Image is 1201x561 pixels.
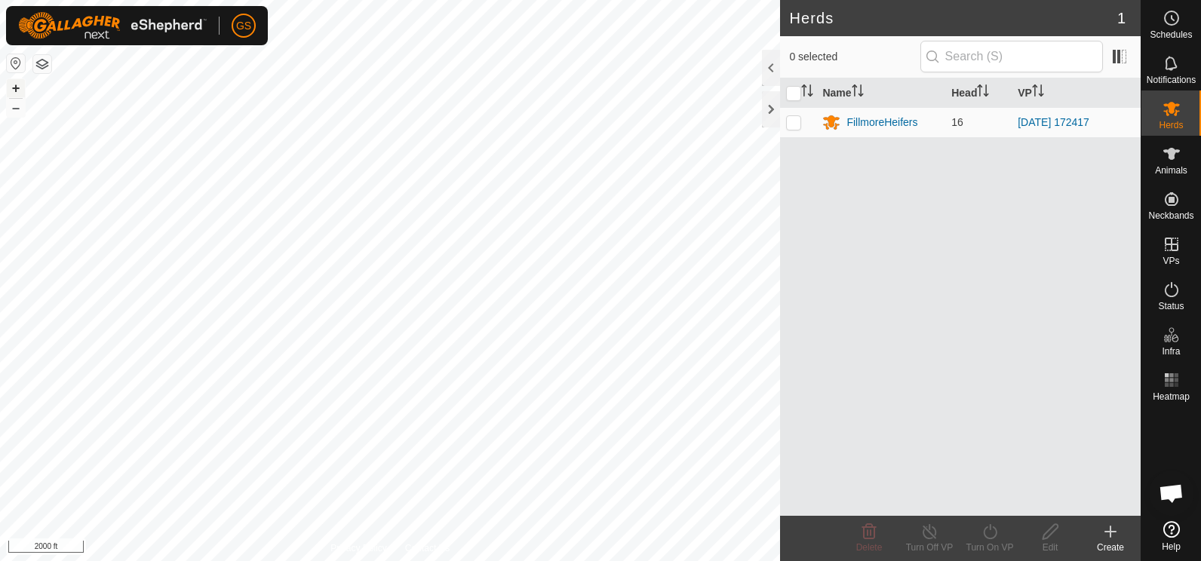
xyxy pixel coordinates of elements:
p-sorticon: Activate to sort [852,87,864,99]
div: FillmoreHeifers [846,115,917,130]
div: Edit [1020,541,1080,554]
div: Create [1080,541,1141,554]
span: 0 selected [789,49,920,65]
span: VPs [1163,256,1179,265]
h2: Herds [789,9,1117,27]
span: 1 [1117,7,1126,29]
span: Delete [856,542,883,553]
p-sorticon: Activate to sort [801,87,813,99]
span: Infra [1162,347,1180,356]
button: + [7,79,25,97]
span: GS [236,18,251,34]
span: Animals [1155,166,1187,175]
button: – [7,99,25,117]
p-sorticon: Activate to sort [1032,87,1044,99]
button: Map Layers [33,55,51,73]
input: Search (S) [920,41,1103,72]
span: Herds [1159,121,1183,130]
span: 16 [951,116,963,128]
a: [DATE] 172417 [1018,116,1089,128]
a: Privacy Policy [330,541,387,555]
a: Help [1141,515,1201,557]
span: Notifications [1147,75,1196,84]
button: Reset Map [7,54,25,72]
span: Heatmap [1153,392,1190,401]
span: Neckbands [1148,211,1193,220]
div: Turn Off VP [899,541,960,554]
th: VP [1012,78,1141,108]
img: Gallagher Logo [18,12,207,39]
div: Open chat [1149,471,1194,516]
p-sorticon: Activate to sort [977,87,989,99]
a: Contact Us [405,541,450,555]
span: Status [1158,302,1184,311]
th: Name [816,78,945,108]
span: Help [1162,542,1181,551]
div: Turn On VP [960,541,1020,554]
span: Schedules [1150,30,1192,39]
th: Head [945,78,1012,108]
